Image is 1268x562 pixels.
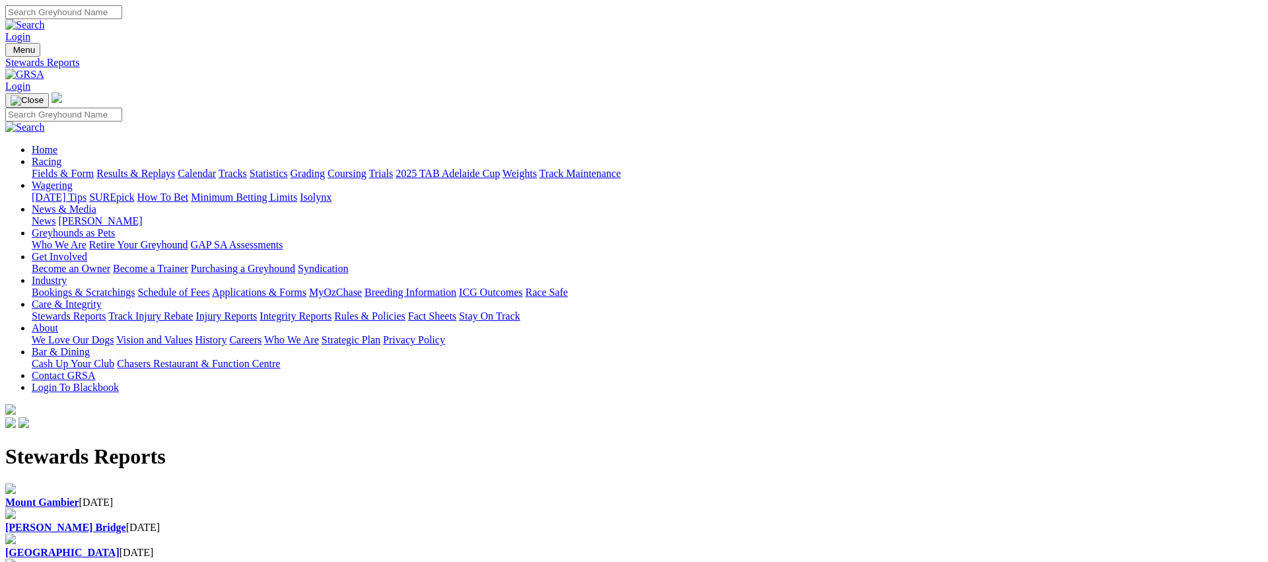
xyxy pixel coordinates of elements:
button: Toggle navigation [5,43,40,57]
a: Racing [32,156,61,167]
a: Integrity Reports [260,310,332,322]
a: Minimum Betting Limits [191,192,297,203]
a: Industry [32,275,67,286]
div: Get Involved [32,263,1263,275]
a: Who We Are [264,334,319,345]
a: Cash Up Your Club [32,358,114,369]
div: About [32,334,1263,346]
a: Syndication [298,263,348,274]
img: file-red.svg [5,509,16,519]
a: History [195,334,227,345]
img: Close [11,95,44,106]
a: Track Maintenance [540,168,621,179]
a: News & Media [32,203,96,215]
img: Search [5,122,45,133]
a: Bookings & Scratchings [32,287,135,298]
a: Contact GRSA [32,370,95,381]
div: [DATE] [5,547,1263,559]
img: file-red.svg [5,483,16,494]
span: Menu [13,45,35,55]
a: Mount Gambier [5,497,79,508]
a: Bar & Dining [32,346,90,357]
a: Home [32,144,57,155]
a: Greyhounds as Pets [32,227,115,238]
img: file-red.svg [5,534,16,544]
a: [DATE] Tips [32,192,87,203]
div: News & Media [32,215,1263,227]
a: Trials [369,168,393,179]
div: Industry [32,287,1263,299]
a: Isolynx [300,192,332,203]
a: Results & Replays [96,168,175,179]
a: Fact Sheets [408,310,456,322]
button: Toggle navigation [5,93,49,108]
div: [DATE] [5,497,1263,509]
a: Applications & Forms [212,287,306,298]
h1: Stewards Reports [5,444,1263,469]
a: How To Bet [137,192,189,203]
img: facebook.svg [5,417,16,428]
a: Calendar [178,168,216,179]
a: Who We Are [32,239,87,250]
a: GAP SA Assessments [191,239,283,250]
div: Wagering [32,192,1263,203]
a: Breeding Information [365,287,456,298]
input: Search [5,5,122,19]
a: Chasers Restaurant & Function Centre [117,358,280,369]
div: Care & Integrity [32,310,1263,322]
div: [DATE] [5,522,1263,534]
a: Track Injury Rebate [108,310,193,322]
a: Become an Owner [32,263,110,274]
a: 2025 TAB Adelaide Cup [396,168,500,179]
a: Rules & Policies [334,310,405,322]
a: Statistics [250,168,288,179]
input: Search [5,108,122,122]
a: Become a Trainer [113,263,188,274]
a: Schedule of Fees [137,287,209,298]
img: Search [5,19,45,31]
a: Vision and Values [116,334,192,345]
a: Stewards Reports [5,57,1263,69]
img: logo-grsa-white.png [52,92,62,103]
a: MyOzChase [309,287,362,298]
a: [GEOGRAPHIC_DATA] [5,547,120,558]
a: Strategic Plan [322,334,380,345]
a: Privacy Policy [383,334,445,345]
a: About [32,322,58,334]
a: Care & Integrity [32,299,102,310]
a: Careers [229,334,262,345]
a: Injury Reports [195,310,257,322]
a: Stewards Reports [32,310,106,322]
a: We Love Our Dogs [32,334,114,345]
a: Login [5,31,30,42]
div: Bar & Dining [32,358,1263,370]
a: Grading [291,168,325,179]
img: logo-grsa-white.png [5,404,16,415]
a: Stay On Track [459,310,520,322]
a: Coursing [328,168,367,179]
a: [PERSON_NAME] Bridge [5,522,126,533]
a: Race Safe [525,287,567,298]
a: News [32,215,55,227]
a: Get Involved [32,251,87,262]
a: Tracks [219,168,247,179]
a: Login [5,81,30,92]
div: Racing [32,168,1263,180]
a: Wagering [32,180,73,191]
a: Fields & Form [32,168,94,179]
a: Purchasing a Greyhound [191,263,295,274]
a: SUREpick [89,192,134,203]
img: twitter.svg [18,417,29,428]
a: Weights [503,168,537,179]
a: [PERSON_NAME] [58,215,142,227]
a: Login To Blackbook [32,382,119,393]
a: ICG Outcomes [459,287,522,298]
div: Greyhounds as Pets [32,239,1263,251]
img: GRSA [5,69,44,81]
a: Retire Your Greyhound [89,239,188,250]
